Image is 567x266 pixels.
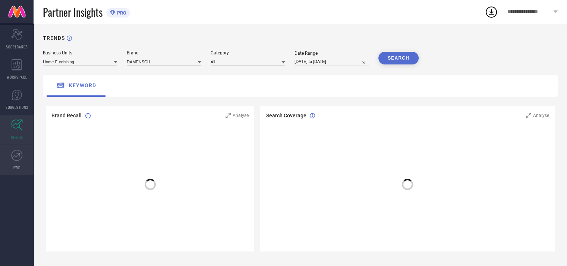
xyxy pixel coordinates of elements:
[69,82,96,88] span: keyword
[294,51,369,56] div: Date Range
[526,113,531,118] svg: Zoom
[10,134,23,140] span: TRENDS
[43,35,65,41] h1: TRENDS
[13,165,21,170] span: FWD
[485,5,498,19] div: Open download list
[127,50,201,56] div: Brand
[378,52,419,64] button: SEARCH
[43,4,103,20] span: Partner Insights
[533,113,549,118] span: Analyse
[294,58,369,66] input: Select date range
[7,74,27,80] span: WORKSPACE
[266,113,306,118] span: Search Coverage
[6,104,28,110] span: SUGGESTIONS
[115,10,126,16] span: PRO
[43,50,117,56] div: Business Units
[233,113,249,118] span: Analyse
[226,113,231,118] svg: Zoom
[51,113,82,118] span: Brand Recall
[6,44,28,50] span: SCORECARDS
[211,50,285,56] div: Category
